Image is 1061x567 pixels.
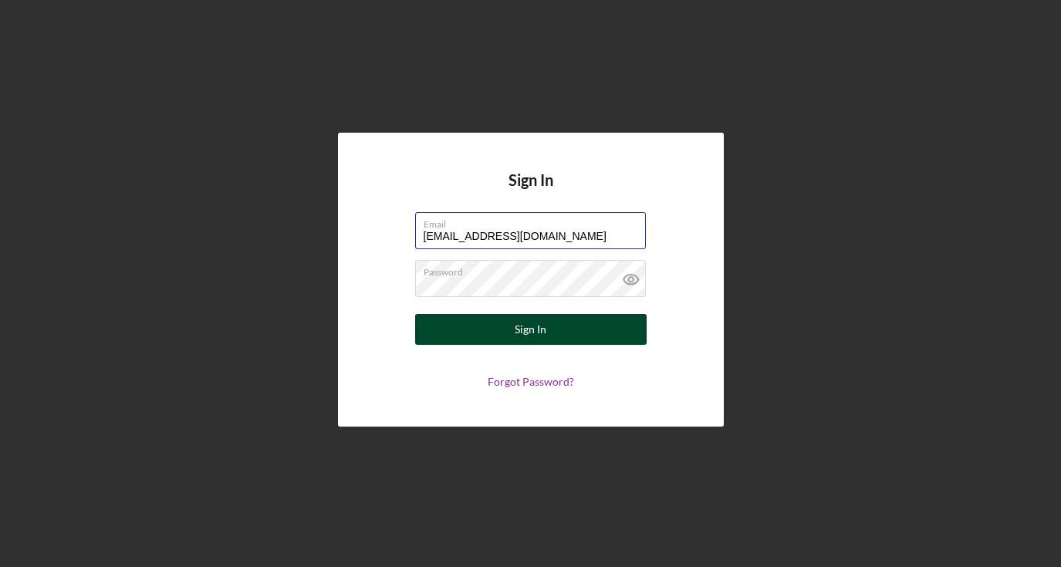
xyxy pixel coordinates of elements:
[424,213,646,230] label: Email
[488,375,574,388] a: Forgot Password?
[509,171,553,212] h4: Sign In
[415,314,647,345] button: Sign In
[515,314,546,345] div: Sign In
[424,261,646,278] label: Password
